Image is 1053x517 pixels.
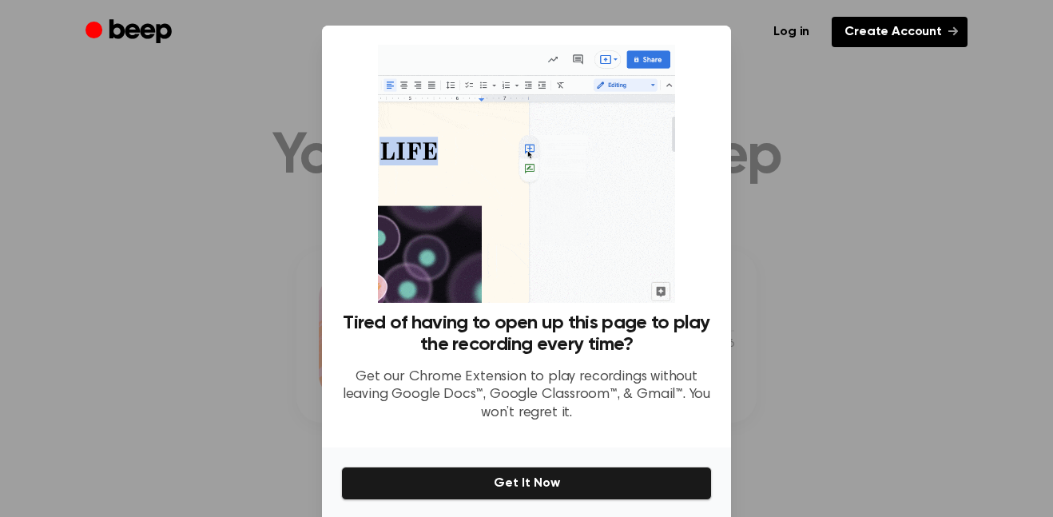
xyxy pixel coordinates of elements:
a: Log in [761,17,822,47]
button: Get It Now [341,467,712,500]
h3: Tired of having to open up this page to play the recording every time? [341,312,712,356]
a: Create Account [832,17,968,47]
a: Beep [85,17,176,48]
img: Beep extension in action [378,45,674,303]
p: Get our Chrome Extension to play recordings without leaving Google Docs™, Google Classroom™, & Gm... [341,368,712,423]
